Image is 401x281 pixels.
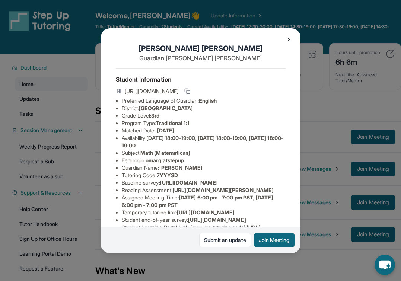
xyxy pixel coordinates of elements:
[122,149,286,157] li: Subject :
[151,112,159,119] span: 3rd
[122,127,286,134] li: Matched Date:
[159,165,203,171] span: [PERSON_NAME]
[172,187,274,193] span: [URL][DOMAIN_NAME][PERSON_NAME]
[122,194,286,209] li: Assigned Meeting Time :
[122,157,286,164] li: Eedi login :
[156,120,190,126] span: Traditional 1:1
[122,164,286,172] li: Guardian Name :
[125,87,178,95] span: [URL][DOMAIN_NAME]
[375,255,395,275] button: chat-button
[122,179,286,186] li: Baseline survey :
[122,135,284,149] span: [DATE] 18:00-19:00, [DATE] 18:00-19:00, [DATE] 18:00-19:00
[122,97,286,105] li: Preferred Language of Guardian:
[254,233,295,247] button: Join Meeting
[177,209,235,215] span: [URL][DOMAIN_NAME]
[157,172,178,178] span: 7YYYSD
[122,216,286,224] li: Student end-of-year survey :
[122,134,286,149] li: Availability:
[199,233,251,247] a: Submit an update
[188,217,246,223] span: [URL][DOMAIN_NAME]
[122,112,286,119] li: Grade Level:
[116,75,286,84] h4: Student Information
[140,150,190,156] span: Math (Matemáticas)
[122,172,286,179] li: Tutoring Code :
[160,179,218,186] span: [URL][DOMAIN_NAME]
[157,127,174,134] span: [DATE]
[199,98,217,104] span: English
[122,119,286,127] li: Program Type:
[286,36,292,42] img: Close Icon
[122,209,286,216] li: Temporary tutoring link :
[122,194,273,208] span: [DATE] 6:00 pm - 7:00 pm PST, [DATE] 6:00 pm - 7:00 pm PST
[116,54,286,63] p: Guardian: [PERSON_NAME] [PERSON_NAME]
[122,186,286,194] li: Reading Assessment :
[116,43,286,54] h1: [PERSON_NAME] [PERSON_NAME]
[122,224,286,239] li: Student Learning Portal Link (requires tutoring code) :
[139,105,193,111] span: [GEOGRAPHIC_DATA]
[146,157,184,163] span: omarg.atstepup
[183,87,192,96] button: Copy link
[122,105,286,112] li: District:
